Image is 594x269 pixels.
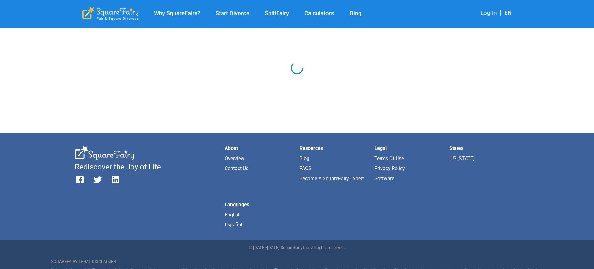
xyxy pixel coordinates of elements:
a: Become a SquareFairy Expert [299,176,364,181]
a: English [225,212,241,218]
a: Log In [480,10,497,16]
a: Español [225,222,242,228]
a: Blog [342,10,369,17]
a: SplitFairy [257,10,297,17]
li: States [449,146,519,151]
div: SquareFairy White Logo [75,146,134,160]
li: Legal [374,146,444,151]
a: FAQS [299,165,312,171]
span: | [497,9,504,16]
li: Languages [225,202,295,207]
div: SQUAREFAIRY LEGAL DISCLAIMER [49,255,544,268]
a: Privacy Policy [374,165,405,171]
div: SquareFairy Logo [82,7,139,21]
a: Start Divorce [208,10,257,17]
li: About [225,146,295,151]
a: Calculators [297,10,342,17]
a: Why SquareFairy? [146,10,208,17]
a: Software [374,176,394,181]
a: Blog [299,156,309,161]
a: [US_STATE] [449,156,475,161]
li: Rediscover the Joy of Life [75,164,220,170]
li: Resources [299,146,369,151]
a: Terms of Use [374,156,404,161]
a: Contact Us [225,165,248,171]
a: Overview [225,156,244,161]
div: EN [504,9,512,18]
